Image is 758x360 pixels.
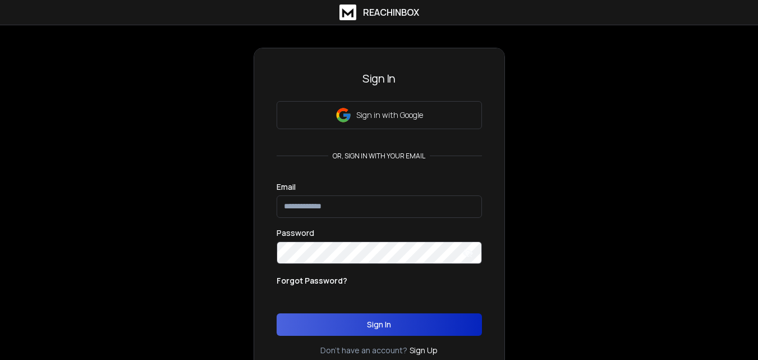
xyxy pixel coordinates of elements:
[277,101,482,129] button: Sign in with Google
[277,229,314,237] label: Password
[356,110,423,121] p: Sign in with Google
[277,183,296,191] label: Email
[339,4,419,20] a: ReachInbox
[363,6,419,19] h1: ReachInbox
[277,71,482,86] h3: Sign In
[320,345,407,356] p: Don't have an account?
[339,4,356,20] img: logo
[277,313,482,336] button: Sign In
[328,152,430,161] p: or, sign in with your email
[410,345,438,356] a: Sign Up
[277,275,347,286] p: Forgot Password?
